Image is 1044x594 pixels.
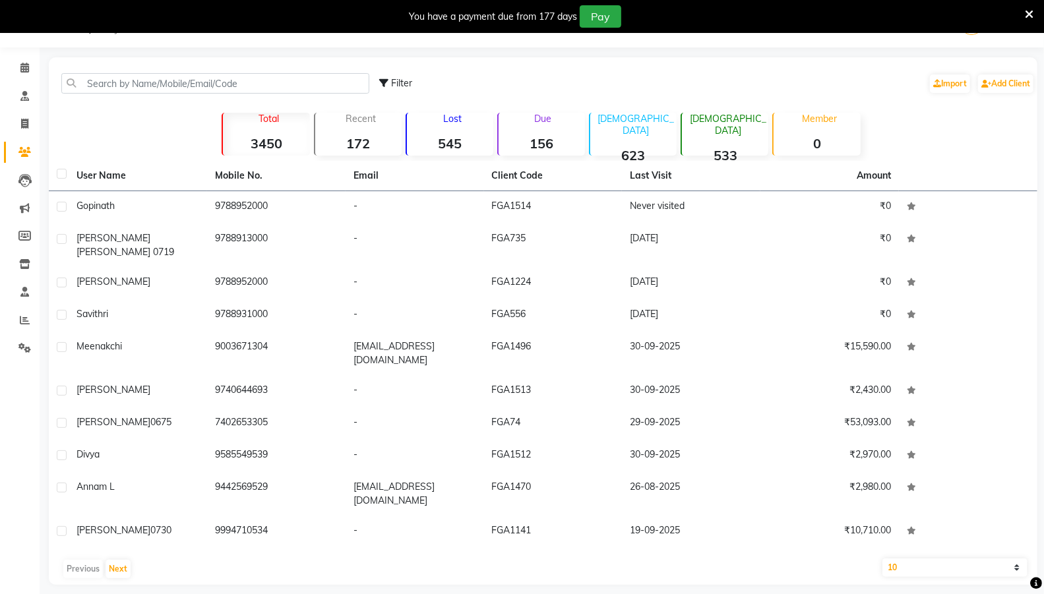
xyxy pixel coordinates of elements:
[774,135,860,152] strong: 0
[346,161,484,191] th: Email
[77,200,115,212] span: Gopinath
[682,147,768,163] strong: 533
[77,340,122,352] span: Meenakchi
[207,191,346,223] td: 9788952000
[207,299,346,332] td: 9788931000
[346,267,484,299] td: -
[622,223,760,267] td: [DATE]
[484,191,623,223] td: FGA1514
[77,384,150,396] span: [PERSON_NAME]
[106,560,131,578] button: Next
[484,299,623,332] td: FGA556
[61,73,369,94] input: Search by Name/Mobile/Email/Code
[228,113,309,125] p: Total
[622,267,760,299] td: [DATE]
[499,135,585,152] strong: 156
[590,147,677,163] strong: 623
[207,223,346,267] td: 9788913000
[77,524,150,536] span: [PERSON_NAME]
[207,332,346,375] td: 9003671304
[622,299,760,332] td: [DATE]
[412,113,493,125] p: Lost
[484,407,623,440] td: FGA74
[760,332,899,375] td: ₹15,590.00
[346,332,484,375] td: [EMAIL_ADDRESS][DOMAIN_NAME]
[687,113,768,136] p: [DEMOGRAPHIC_DATA]
[69,161,207,191] th: User Name
[315,135,402,152] strong: 172
[346,223,484,267] td: -
[760,191,899,223] td: ₹0
[346,440,484,472] td: -
[391,77,412,89] span: Filter
[346,516,484,548] td: -
[596,113,677,136] p: [DEMOGRAPHIC_DATA]
[622,191,760,223] td: Never visited
[622,516,760,548] td: 19-09-2025
[484,472,623,516] td: FGA1470
[622,472,760,516] td: 26-08-2025
[409,10,577,24] div: You have a payment due from 177 days
[484,516,623,548] td: FGA1141
[760,267,899,299] td: ₹0
[346,375,484,407] td: -
[346,299,484,332] td: -
[484,332,623,375] td: FGA1496
[760,299,899,332] td: ₹0
[779,113,860,125] p: Member
[150,416,171,428] span: 0675
[501,113,585,125] p: Due
[207,161,346,191] th: Mobile No.
[622,161,760,191] th: Last Visit
[849,161,899,191] th: Amount
[207,440,346,472] td: 9585549539
[760,375,899,407] td: ₹2,430.00
[207,375,346,407] td: 9740644693
[760,472,899,516] td: ₹2,980.00
[77,232,174,258] span: [PERSON_NAME] [PERSON_NAME] 0719
[760,440,899,472] td: ₹2,970.00
[77,481,115,492] span: Annam l
[760,223,899,267] td: ₹0
[484,375,623,407] td: FGA1513
[207,516,346,548] td: 9994710534
[484,267,623,299] td: FGA1224
[77,448,100,460] span: Divya
[622,440,760,472] td: 30-09-2025
[978,74,1033,93] a: Add Client
[321,113,402,125] p: Recent
[407,135,493,152] strong: 545
[760,407,899,440] td: ₹53,093.00
[346,191,484,223] td: -
[622,375,760,407] td: 30-09-2025
[484,440,623,472] td: FGA1512
[484,223,623,267] td: FGA735
[77,276,150,287] span: [PERSON_NAME]
[346,472,484,516] td: [EMAIL_ADDRESS][DOMAIN_NAME]
[207,267,346,299] td: 9788952000
[77,308,108,320] span: Savithri
[622,332,760,375] td: 30-09-2025
[150,524,171,536] span: 0730
[346,407,484,440] td: -
[77,416,150,428] span: [PERSON_NAME]
[760,516,899,548] td: ₹10,710.00
[207,407,346,440] td: 7402653305
[207,472,346,516] td: 9442569529
[223,135,309,152] strong: 3450
[484,161,623,191] th: Client Code
[580,5,621,28] button: Pay
[622,407,760,440] td: 29-09-2025
[930,74,970,93] a: Import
